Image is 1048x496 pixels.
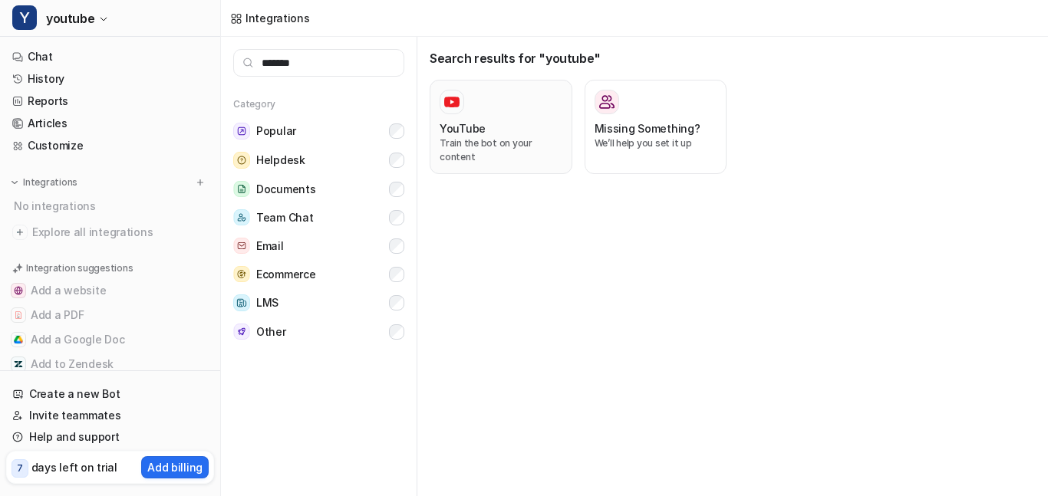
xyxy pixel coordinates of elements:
img: Add to Zendesk [14,360,23,369]
span: Email [256,238,284,254]
p: Add billing [147,459,203,475]
p: days left on trial [31,459,117,475]
img: Ecommerce [233,266,250,282]
a: Help and support [6,426,214,448]
img: Add a website [14,286,23,295]
span: Team Chat [256,210,313,225]
span: Popular [256,123,296,139]
button: YouTubeYouTubeTrain the bot on your content [430,80,572,174]
img: Add a PDF [14,310,23,320]
p: 7 [17,462,23,475]
button: Missing Something?Missing Something?We’ll help you set it up [585,80,727,174]
button: Add billing [141,456,209,478]
a: Reports [6,90,214,112]
div: No integrations [9,193,214,218]
img: Other [233,324,250,340]
img: Missing Something? [599,94,615,110]
span: Y [12,5,37,30]
button: HelpdeskHelpdesk [233,146,404,175]
a: Integrations [230,10,310,26]
span: Helpdesk [256,153,305,168]
img: Add a Google Doc [14,335,23,344]
p: Integrations [23,176,77,189]
button: OtherOther [233,317,404,346]
img: Team Chat [233,209,250,225]
img: explore all integrations [12,225,28,240]
button: EmailEmail [233,232,404,260]
img: Documents [233,181,250,197]
h5: Category [233,98,404,110]
a: Invite teammates [6,405,214,426]
a: Customize [6,135,214,156]
img: LMS [233,294,250,311]
button: LMSLMS [233,288,404,317]
p: We’ll help you set it up [595,136,717,150]
a: Explore all integrations [6,222,214,243]
button: Integrations [6,175,82,190]
h3: Search results for "youtube" [430,49,1036,67]
button: Add a Google DocAdd a Google Doc [6,327,214,352]
a: History [6,68,214,90]
img: Helpdesk [233,152,250,169]
a: Create a new Bot [6,383,214,405]
img: Email [233,238,250,254]
a: Articles [6,113,214,134]
button: EcommerceEcommerce [233,260,404,288]
img: expand menu [9,177,20,188]
span: LMS [256,295,278,310]
span: Documents [256,182,315,197]
p: Train the bot on your content [440,136,562,164]
button: PopularPopular [233,117,404,146]
span: Explore all integrations [32,220,208,245]
img: Popular [233,123,250,140]
button: Add to ZendeskAdd to Zendesk [6,352,214,376]
a: Chat [6,46,214,67]
button: Add a websiteAdd a website [6,278,214,303]
h3: YouTube [440,120,486,136]
p: Integration suggestions [26,261,133,275]
span: Ecommerce [256,267,315,282]
span: youtube [46,8,94,29]
span: Other [256,324,286,340]
button: DocumentsDocuments [233,175,404,203]
button: Team ChatTeam Chat [233,203,404,232]
img: YouTube [444,94,460,110]
img: menu_add.svg [195,177,206,188]
div: Integrations [246,10,310,26]
button: Add a PDFAdd a PDF [6,303,214,327]
h3: Missing Something? [595,120,700,136]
